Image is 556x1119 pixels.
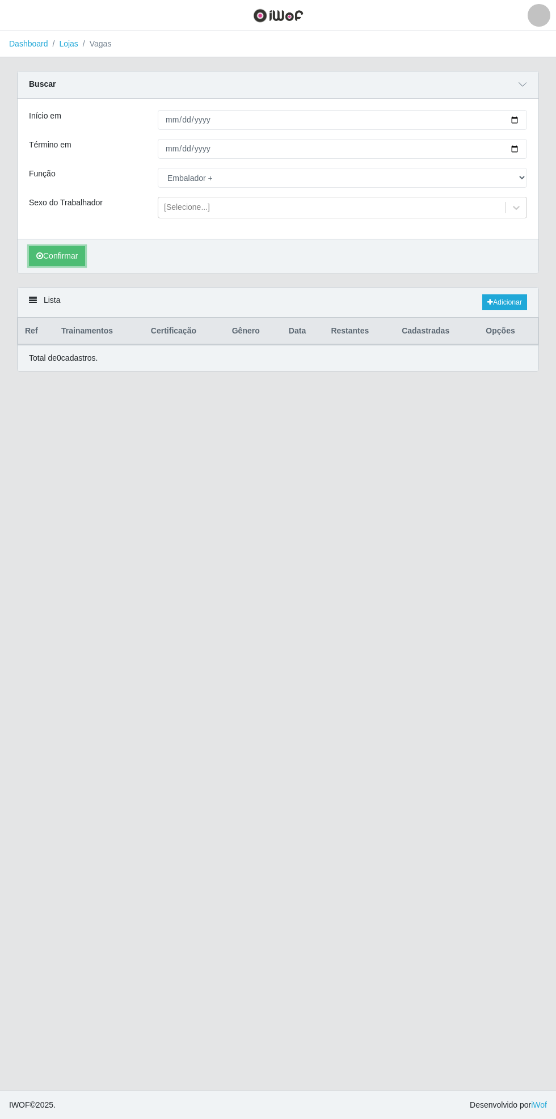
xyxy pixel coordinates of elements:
span: © 2025 . [9,1099,56,1111]
li: Vagas [78,38,112,50]
span: IWOF [9,1100,30,1109]
th: Data [282,318,325,345]
th: Ref [18,318,55,345]
th: Opções [479,318,538,345]
label: Término em [29,139,71,151]
th: Gênero [225,318,282,345]
label: Início em [29,110,61,122]
strong: Buscar [29,79,56,88]
th: Certificação [144,318,225,345]
label: Função [29,168,56,180]
input: 00/00/0000 [158,110,527,130]
th: Trainamentos [54,318,144,345]
th: Restantes [324,318,395,345]
a: Adicionar [482,294,527,310]
div: Lista [18,288,538,318]
label: Sexo do Trabalhador [29,197,103,209]
button: Confirmar [29,246,85,266]
a: Lojas [59,39,78,48]
p: Total de 0 cadastros. [29,352,98,364]
input: 00/00/0000 [158,139,527,159]
div: [Selecione...] [164,202,210,214]
th: Cadastradas [395,318,479,345]
img: CoreUI Logo [253,9,304,23]
a: iWof [531,1100,547,1109]
a: Dashboard [9,39,48,48]
span: Desenvolvido por [470,1099,547,1111]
